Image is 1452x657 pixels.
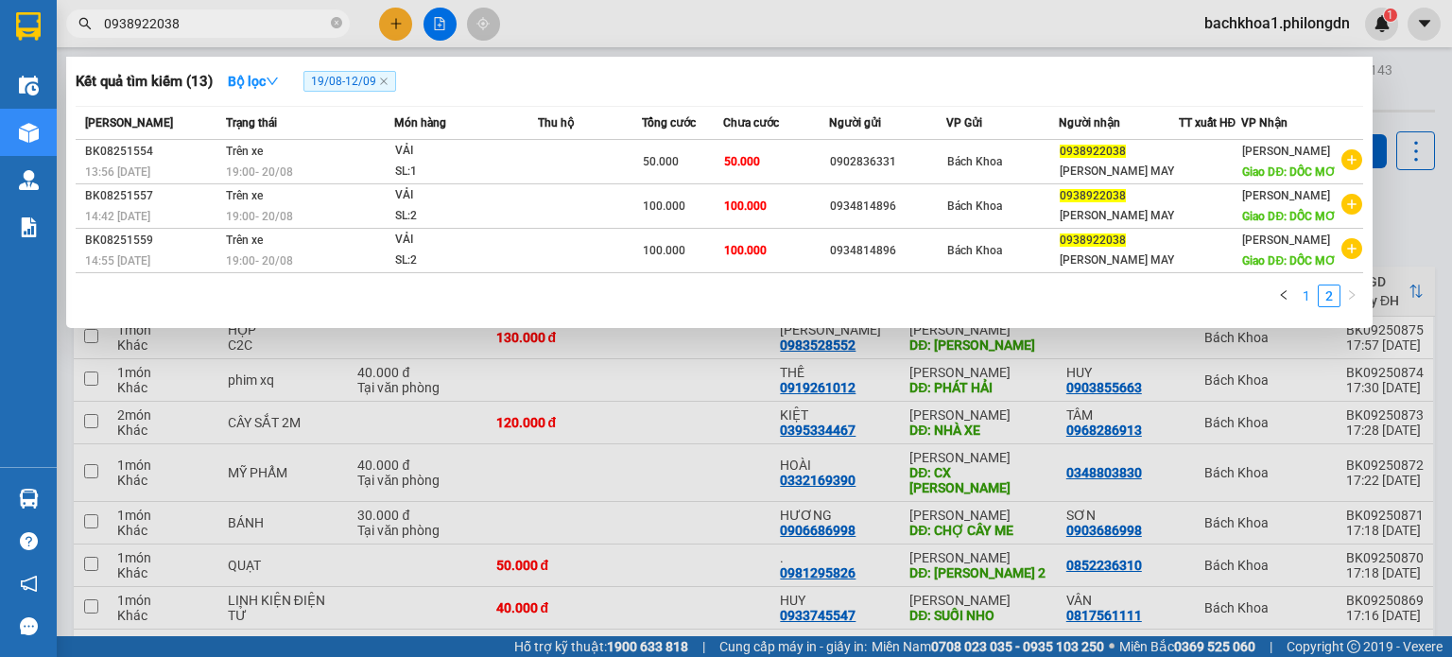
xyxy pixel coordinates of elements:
[1060,162,1177,182] div: [PERSON_NAME] MAY
[395,230,537,251] div: VẢI
[19,76,39,95] img: warehouse-icon
[1242,233,1330,247] span: [PERSON_NAME]
[1242,165,1336,179] span: Giao DĐ: DỐC MƠ
[1341,149,1362,170] span: plus-circle
[331,15,342,33] span: close-circle
[1340,285,1363,307] button: right
[643,244,685,257] span: 100.000
[226,233,263,247] span: Trên xe
[1060,145,1126,158] span: 0938922038
[947,244,1002,257] span: Bách Khoa
[1242,145,1330,158] span: [PERSON_NAME]
[1340,285,1363,307] li: Next Page
[331,17,342,28] span: close-circle
[946,116,982,130] span: VP Gửi
[19,217,39,237] img: solution-icon
[724,199,767,213] span: 100.000
[1179,116,1236,130] span: TT xuất HĐ
[85,142,220,162] div: BK08251554
[78,17,92,30] span: search
[395,141,537,162] div: VẢI
[1346,289,1357,301] span: right
[85,231,220,251] div: BK08251559
[830,152,945,172] div: 0902836331
[226,145,263,158] span: Trên xe
[85,254,150,268] span: 14:55 [DATE]
[395,206,537,227] div: SL: 2
[226,116,277,130] span: Trạng thái
[85,210,150,223] span: 14:42 [DATE]
[379,77,389,86] span: close
[226,210,293,223] span: 19:00 - 20/08
[1241,116,1288,130] span: VP Nhận
[1060,233,1126,247] span: 0938922038
[85,116,173,130] span: [PERSON_NAME]
[395,162,537,182] div: SL: 1
[226,165,293,179] span: 19:00 - 20/08
[1060,251,1177,270] div: [PERSON_NAME] MAY
[20,532,38,550] span: question-circle
[394,116,446,130] span: Món hàng
[1341,194,1362,215] span: plus-circle
[724,244,767,257] span: 100.000
[85,165,150,179] span: 13:56 [DATE]
[20,617,38,635] span: message
[104,13,327,34] input: Tìm tên, số ĐT hoặc mã đơn
[643,199,685,213] span: 100.000
[1341,238,1362,259] span: plus-circle
[226,254,293,268] span: 19:00 - 20/08
[395,185,537,206] div: VẢI
[1060,189,1126,202] span: 0938922038
[19,170,39,190] img: warehouse-icon
[829,116,881,130] span: Người gửi
[724,155,760,168] span: 50.000
[1319,285,1340,306] a: 2
[1242,254,1336,268] span: Giao DĐ: DỐC MƠ
[1318,285,1340,307] li: 2
[1278,289,1289,301] span: left
[85,186,220,206] div: BK08251557
[228,74,279,89] strong: Bộ lọc
[947,155,1002,168] span: Bách Khoa
[213,66,294,96] button: Bộ lọcdown
[1272,285,1295,307] button: left
[1272,285,1295,307] li: Previous Page
[20,575,38,593] span: notification
[266,75,279,88] span: down
[642,116,696,130] span: Tổng cước
[1060,206,1177,226] div: [PERSON_NAME] MAY
[16,12,41,41] img: logo-vxr
[723,116,779,130] span: Chưa cước
[395,251,537,271] div: SL: 2
[947,199,1002,213] span: Bách Khoa
[303,71,396,92] span: 19/08 - 12/09
[538,116,574,130] span: Thu hộ
[1242,189,1330,202] span: [PERSON_NAME]
[1059,116,1120,130] span: Người nhận
[1242,210,1336,223] span: Giao DĐ: DỐC MƠ
[76,72,213,92] h3: Kết quả tìm kiếm ( 13 )
[1295,285,1318,307] li: 1
[19,123,39,143] img: warehouse-icon
[226,189,263,202] span: Trên xe
[19,489,39,509] img: warehouse-icon
[1296,285,1317,306] a: 1
[643,155,679,168] span: 50.000
[830,241,945,261] div: 0934814896
[830,197,945,216] div: 0934814896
